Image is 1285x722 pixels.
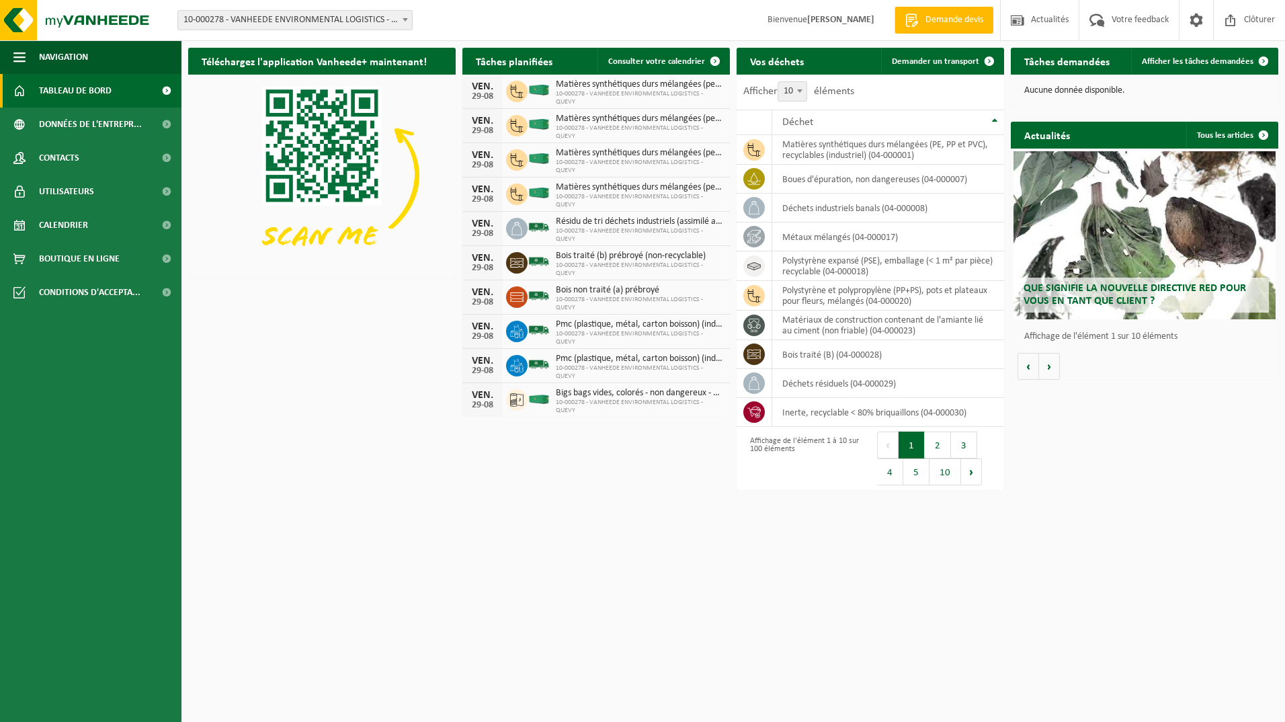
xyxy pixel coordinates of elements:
strong: [PERSON_NAME] [807,15,874,25]
span: Que signifie la nouvelle directive RED pour vous en tant que client ? [1024,283,1246,307]
img: BL-SO-LV [528,216,550,239]
a: Que signifie la nouvelle directive RED pour vous en tant que client ? [1013,151,1276,319]
div: 29-08 [469,92,496,102]
button: 2 [925,432,951,458]
span: Pmc (plastique, métal, carton boisson) (industriel) [556,319,723,330]
div: 29-08 [469,401,496,410]
div: VEN. [469,356,496,366]
div: VEN. [469,390,496,401]
span: Résidu de tri déchets industriels (assimilé avec déchets ménager) [556,216,723,227]
td: polystyrène expansé (PSE), emballage (< 1 m² par pièce) recyclable (04-000018) [772,251,1004,281]
a: Demande devis [895,7,993,34]
a: Consulter votre calendrier [597,48,729,75]
button: 5 [903,458,929,485]
div: 29-08 [469,195,496,204]
span: Pmc (plastique, métal, carton boisson) (industriel) [556,354,723,364]
div: 29-08 [469,298,496,307]
span: 10-000278 - VANHEEDE ENVIRONMENTAL LOGISTICS - QUEVY [556,330,723,346]
td: matières synthétiques durs mélangées (PE, PP et PVC), recyclables (industriel) (04-000001) [772,135,1004,165]
div: 29-08 [469,332,496,342]
img: BL-SO-LV [528,319,550,342]
span: Consulter votre calendrier [608,57,705,66]
td: métaux mélangés (04-000017) [772,223,1004,251]
span: Données de l'entrepr... [39,108,142,141]
a: Tous les articles [1186,122,1277,149]
button: Previous [877,432,899,458]
span: 10 [778,82,806,101]
td: boues d'épuration, non dangereuses (04-000007) [772,165,1004,194]
span: 10-000278 - VANHEEDE ENVIRONMENTAL LOGISTICS - QUEVY [556,90,723,106]
button: Volgende [1039,353,1060,380]
span: Calendrier [39,208,88,242]
span: Afficher les tâches demandées [1142,57,1253,66]
img: HK-XC-40-GN-00 [528,84,550,96]
a: Demander un transport [881,48,1003,75]
h2: Actualités [1011,122,1083,148]
button: 4 [877,458,903,485]
img: BL-SO-LV [528,353,550,376]
td: matériaux de construction contenant de l'amiante lié au ciment (non friable) (04-000023) [772,311,1004,340]
span: 10-000278 - VANHEEDE ENVIRONMENTAL LOGISTICS - QUEVY [556,296,723,312]
span: 10-000278 - VANHEEDE ENVIRONMENTAL LOGISTICS - QUEVY [556,159,723,175]
h2: Vos déchets [737,48,817,74]
td: inerte, recyclable < 80% briquaillons (04-000030) [772,398,1004,427]
div: VEN. [469,81,496,92]
span: 10-000278 - VANHEEDE ENVIRONMENTAL LOGISTICS - QUEVY [556,262,723,278]
button: 10 [929,458,961,485]
span: Matières synthétiques durs mélangées (pe, pp et pvc), recyclables (industriel) [556,114,723,124]
span: Conditions d'accepta... [39,276,140,309]
a: Afficher les tâches demandées [1131,48,1277,75]
span: Contacts [39,141,79,175]
p: Aucune donnée disponible. [1024,86,1265,95]
img: BL-SO-LV [528,284,550,307]
td: déchets industriels banals (04-000008) [772,194,1004,223]
div: 29-08 [469,161,496,170]
td: bois traité (B) (04-000028) [772,340,1004,369]
span: Utilisateurs [39,175,94,208]
h2: Tâches demandées [1011,48,1123,74]
span: 10-000278 - VANHEEDE ENVIRONMENTAL LOGISTICS - QUEVY - QUÉVY-LE-GRAND [178,11,412,30]
td: déchets résiduels (04-000029) [772,369,1004,398]
span: 10-000278 - VANHEEDE ENVIRONMENTAL LOGISTICS - QUEVY - QUÉVY-LE-GRAND [177,10,413,30]
span: Matières synthétiques durs mélangées (pe, pp et pvc), recyclables (industriel) [556,79,723,90]
div: VEN. [469,184,496,195]
span: 10-000278 - VANHEEDE ENVIRONMENTAL LOGISTICS - QUEVY [556,364,723,380]
span: Demander un transport [892,57,979,66]
h2: Tâches planifiées [462,48,566,74]
div: VEN. [469,150,496,161]
div: 29-08 [469,366,496,376]
div: 29-08 [469,264,496,273]
span: Demande devis [922,13,987,27]
span: 10 [778,81,807,102]
button: 1 [899,432,925,458]
button: Next [961,458,982,485]
div: VEN. [469,116,496,126]
div: 29-08 [469,229,496,239]
span: Déchet [782,117,813,128]
img: Download de VHEPlus App [188,75,456,276]
span: Navigation [39,40,88,74]
span: Bois traité (b) prébroyé (non-recyclable) [556,251,723,262]
img: BL-SO-LV [528,250,550,273]
div: VEN. [469,253,496,264]
img: HK-XC-40-GN-00 [528,187,550,199]
span: 10-000278 - VANHEEDE ENVIRONMENTAL LOGISTICS - QUEVY [556,124,723,141]
button: 3 [951,432,977,458]
span: 10-000278 - VANHEEDE ENVIRONMENTAL LOGISTICS - QUEVY [556,227,723,243]
span: 10-000278 - VANHEEDE ENVIRONMENTAL LOGISTICS - QUEVY [556,399,723,415]
button: Vorige [1018,353,1039,380]
p: Affichage de l'élément 1 sur 10 éléments [1024,332,1272,342]
td: polystyrène et polypropylène (PP+PS), pots et plateaux pour fleurs, mélangés (04-000020) [772,281,1004,311]
label: Afficher éléments [743,86,854,97]
img: HK-XC-30-GN-00 [528,393,550,405]
span: Bois non traité (a) prébroyé [556,285,723,296]
span: Matières synthétiques durs mélangées (pe, pp et pvc), recyclables (industriel) [556,148,723,159]
span: Bigs bags vides, colorés - non dangereux - en vrac [556,388,723,399]
div: VEN. [469,321,496,332]
h2: Téléchargez l'application Vanheede+ maintenant! [188,48,440,74]
div: Affichage de l'élément 1 à 10 sur 100 éléments [743,430,864,487]
div: VEN. [469,287,496,298]
div: 29-08 [469,126,496,136]
span: Tableau de bord [39,74,112,108]
span: Matières synthétiques durs mélangées (pe, pp et pvc), recyclables (industriel) [556,182,723,193]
